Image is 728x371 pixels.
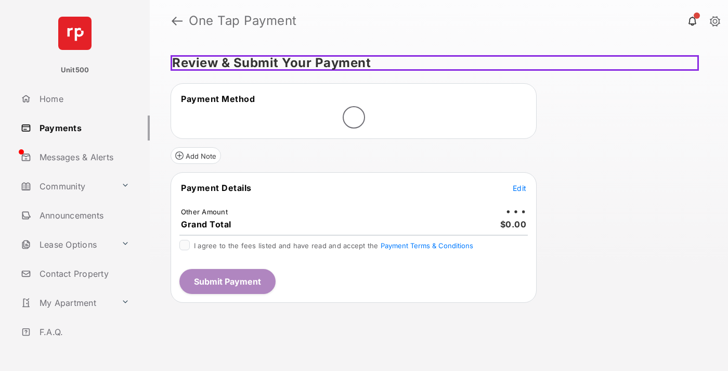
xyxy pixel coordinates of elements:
button: Add Note [171,147,221,164]
a: Messages & Alerts [17,145,150,170]
span: Edit [513,184,526,193]
span: Payment Details [181,183,252,193]
a: Announcements [17,203,150,228]
a: My Apartment [17,290,117,315]
span: I agree to the fees listed and have read and accept the [194,241,473,250]
td: Other Amount [180,207,228,216]
button: Submit Payment [179,269,276,294]
a: Community [17,174,117,199]
p: Unit500 [61,65,89,75]
h5: Review & Submit Your Payment [171,55,699,71]
a: Payments [17,116,150,140]
button: Edit [513,183,526,193]
a: Lease Options [17,232,117,257]
span: $0.00 [500,219,527,229]
a: Contact Property [17,261,150,286]
span: Payment Method [181,94,255,104]
img: svg+xml;base64,PHN2ZyB4bWxucz0iaHR0cDovL3d3dy53My5vcmcvMjAwMC9zdmciIHdpZHRoPSI2NCIgaGVpZ2h0PSI2NC... [58,17,92,50]
a: F.A.Q. [17,319,150,344]
strong: One Tap Payment [189,15,297,27]
button: I agree to the fees listed and have read and accept the [381,241,473,250]
a: Home [17,86,150,111]
span: Grand Total [181,219,231,229]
